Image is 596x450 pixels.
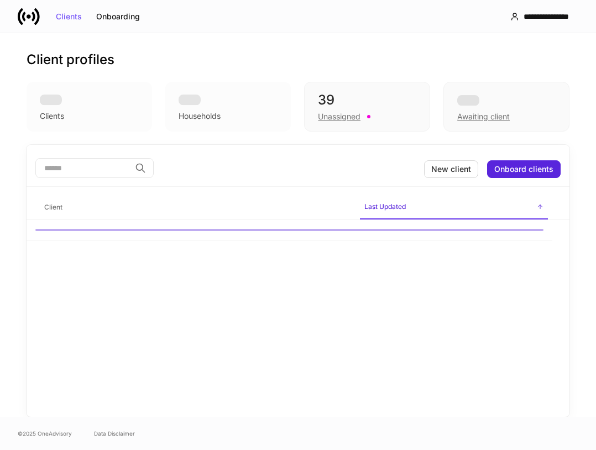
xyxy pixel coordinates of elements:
div: Unassigned [318,111,360,122]
button: Onboard clients [487,160,561,178]
div: Awaiting client [457,111,510,122]
button: Onboarding [89,8,147,25]
div: Awaiting client [443,82,569,132]
span: © 2025 OneAdvisory [18,429,72,438]
div: 39Unassigned [304,82,430,132]
div: Households [179,111,221,122]
h3: Client profiles [27,51,114,69]
span: Client [40,196,351,219]
button: Clients [49,8,89,25]
div: 39 [318,91,416,109]
span: Last Updated [360,196,548,219]
div: Clients [56,13,82,20]
div: Onboarding [96,13,140,20]
h6: Client [44,202,62,212]
button: New client [424,160,478,178]
a: Data Disclaimer [94,429,135,438]
div: New client [431,165,471,173]
div: Clients [40,111,64,122]
h6: Last Updated [364,201,406,212]
div: Onboard clients [494,165,553,173]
